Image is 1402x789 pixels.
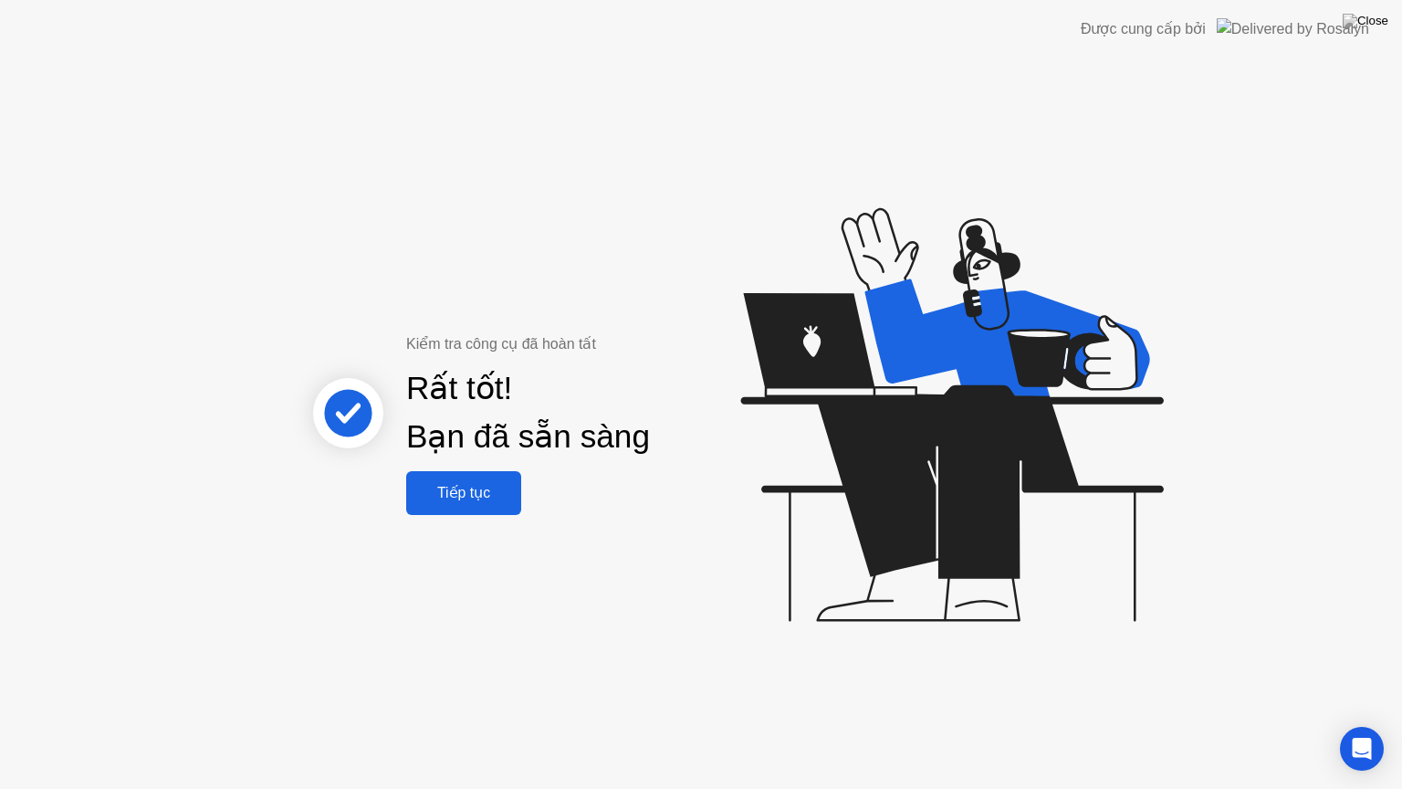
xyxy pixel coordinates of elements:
[1343,14,1388,28] img: Close
[406,471,521,515] button: Tiếp tục
[406,333,783,355] div: Kiểm tra công cụ đã hoàn tất
[406,364,650,461] div: Rất tốt! Bạn đã sẵn sàng
[1081,18,1206,40] div: Được cung cấp bởi
[1217,18,1369,39] img: Delivered by Rosalyn
[1340,727,1384,771] div: Open Intercom Messenger
[412,484,516,501] div: Tiếp tục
